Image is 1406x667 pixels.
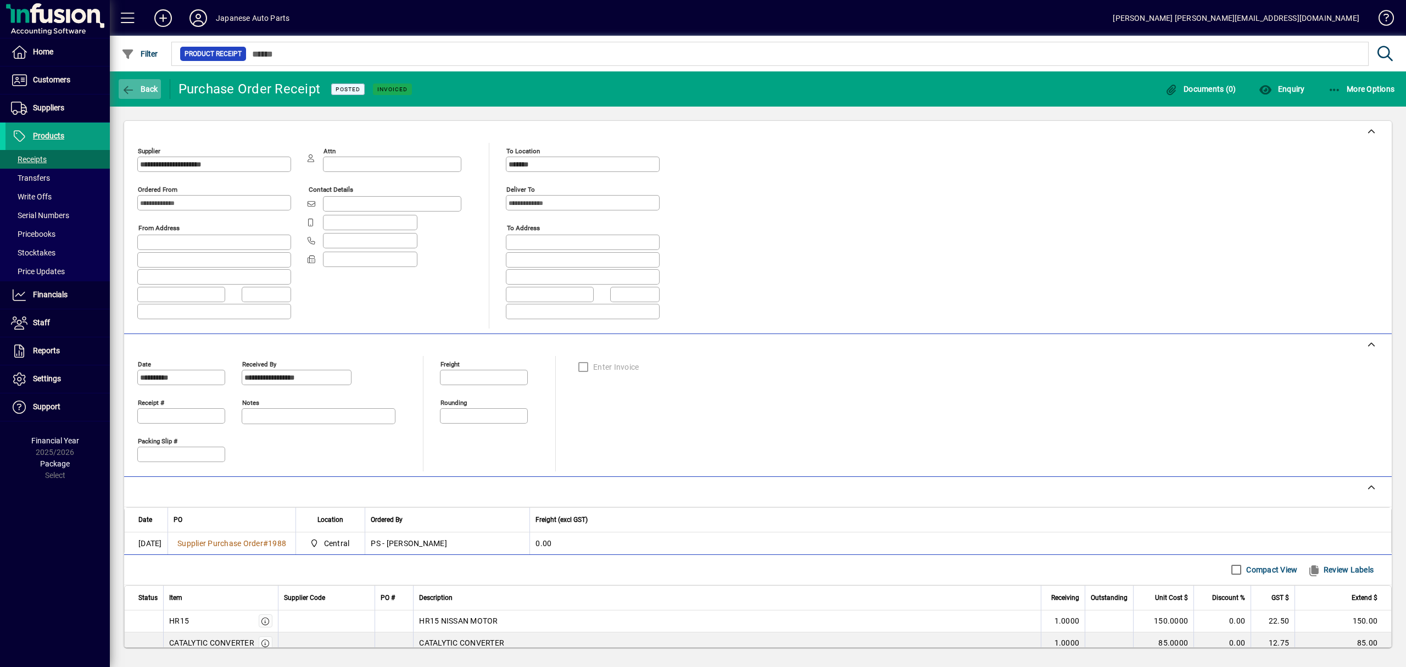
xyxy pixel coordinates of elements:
span: Description [419,592,453,604]
div: Freight (excl GST) [535,514,1377,526]
span: 85.0000 [1158,637,1188,648]
button: Enquiry [1256,79,1307,99]
td: 85.00 [1295,632,1391,654]
td: 0.00 [1193,610,1251,632]
button: Review Labels [1303,560,1378,580]
span: Central [307,537,354,550]
span: # [263,539,268,548]
td: [DATE] [125,532,168,554]
span: Serial Numbers [11,211,69,220]
a: Supplier Purchase Order#1988 [174,537,290,549]
mat-label: Freight [440,360,460,368]
a: Serial Numbers [5,206,110,225]
td: HR15 NISSAN MOTOR [413,610,1041,632]
a: Transfers [5,169,110,187]
span: Supplier Purchase Order [177,539,263,548]
span: 1988 [268,539,286,548]
a: Reports [5,337,110,365]
mat-label: Received by [242,360,276,368]
a: Settings [5,365,110,393]
div: PO [174,514,290,526]
span: Pricebooks [11,230,55,238]
a: Home [5,38,110,66]
span: PO [174,514,182,526]
div: HR15 [169,615,189,626]
span: Central [324,538,350,549]
a: Receipts [5,150,110,169]
div: [PERSON_NAME] [PERSON_NAME][EMAIL_ADDRESS][DOMAIN_NAME] [1113,9,1359,27]
a: Write Offs [5,187,110,206]
mat-label: Ordered from [138,186,177,193]
td: 150.00 [1295,610,1391,632]
a: Stocktakes [5,243,110,262]
span: Posted [336,86,360,93]
a: Staff [5,309,110,337]
span: Unit Cost $ [1155,592,1188,604]
td: 0.00 [529,532,1391,554]
span: PO # [381,592,395,604]
div: CATALYTIC CONVERTER [169,637,254,648]
span: Receipts [11,155,47,164]
span: Invoiced [377,86,408,93]
span: Settings [33,374,61,383]
button: Add [146,8,181,28]
mat-label: To location [506,147,540,155]
button: More Options [1325,79,1398,99]
div: Ordered By [371,514,524,526]
a: Financials [5,281,110,309]
button: Filter [119,44,161,64]
span: Suppliers [33,103,64,112]
mat-label: Packing Slip # [138,437,177,444]
span: 150.0000 [1154,615,1188,626]
button: Back [119,79,161,99]
span: Enquiry [1259,85,1304,93]
button: Documents (0) [1162,79,1239,99]
td: 0.00 [1193,632,1251,654]
a: Support [5,393,110,421]
mat-label: Notes [242,398,259,406]
span: Freight (excl GST) [535,514,588,526]
mat-label: Supplier [138,147,160,155]
span: Transfers [11,174,50,182]
label: Compact View [1244,564,1297,575]
span: Back [121,85,158,93]
span: More Options [1328,85,1395,93]
mat-label: Rounding [440,398,467,406]
span: Status [138,592,158,604]
span: Price Updates [11,267,65,276]
span: Reports [33,346,60,355]
a: Suppliers [5,95,110,122]
span: Support [33,402,60,411]
td: 22.50 [1251,610,1295,632]
span: Ordered By [371,514,403,526]
td: PS - [PERSON_NAME] [365,532,529,554]
mat-label: Deliver To [506,186,535,193]
app-page-header-button: Back [110,79,170,99]
span: 1.0000 [1054,637,1080,648]
a: Customers [5,66,110,94]
span: Products [33,131,64,140]
span: Write Offs [11,192,52,201]
span: GST $ [1271,592,1289,604]
div: Date [138,514,162,526]
span: Home [33,47,53,56]
mat-label: Receipt # [138,398,164,406]
span: Extend $ [1352,592,1377,604]
span: Documents (0) [1165,85,1236,93]
div: Japanese Auto Parts [216,9,289,27]
a: Pricebooks [5,225,110,243]
a: Knowledge Base [1370,2,1392,38]
mat-label: Date [138,360,151,368]
span: Outstanding [1091,592,1128,604]
span: Customers [33,75,70,84]
span: Supplier Code [284,592,325,604]
span: Receiving [1051,592,1079,604]
span: Discount % [1212,592,1245,604]
div: Purchase Order Receipt [178,80,321,98]
button: Profile [181,8,216,28]
mat-label: Attn [323,147,336,155]
span: Product Receipt [185,48,242,59]
span: Financial Year [31,436,79,445]
span: Review Labels [1307,561,1374,579]
span: 1.0000 [1054,615,1080,626]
